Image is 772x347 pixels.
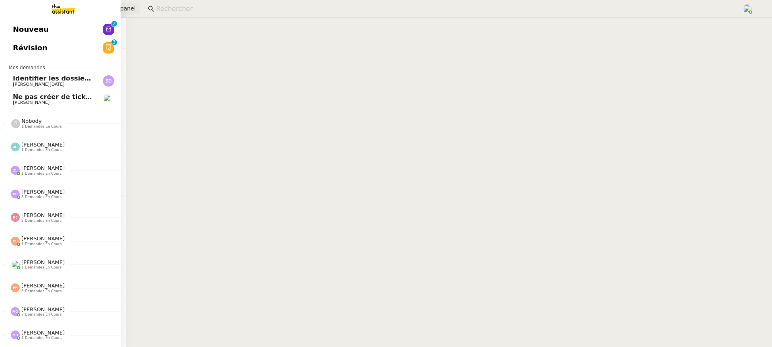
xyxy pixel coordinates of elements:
[113,39,116,47] p: 3
[4,64,50,72] span: Mes demandes
[103,94,114,105] img: users%2FLb8tVVcnxkNxES4cleXP4rKNCSJ2%2Favatar%2F2ff4be35-2167-49b6-8427-565bfd2dd78c
[21,165,65,171] span: [PERSON_NAME]
[21,212,65,218] span: [PERSON_NAME]
[21,289,62,293] span: 6 demandes en cours
[156,4,734,14] input: Rechercher
[21,283,65,289] span: [PERSON_NAME]
[111,39,117,45] nz-badge-sup: 3
[22,118,42,124] span: nobody
[21,142,65,148] span: [PERSON_NAME]
[13,82,65,87] span: [PERSON_NAME][DATE]
[22,124,62,129] span: 1 demandes en cours
[11,330,20,339] img: svg
[21,306,65,312] span: [PERSON_NAME]
[11,307,20,316] img: svg
[13,93,174,101] span: Ne pas créer de ticket pour [PERSON_NAME]
[13,42,47,54] span: Révision
[21,219,62,223] span: 2 demandes en cours
[21,195,62,199] span: 8 demandes en cours
[743,4,752,13] img: users%2FyQfMwtYgTqhRP2YHWHmG2s2LYaD3%2Favatar%2Fprofile-pic.png
[21,148,62,152] span: 1 demandes en cours
[11,190,20,198] img: svg
[21,265,62,270] span: 1 demandes en cours
[11,143,20,151] img: svg
[111,21,117,27] nz-badge-sup: 2
[21,235,65,242] span: [PERSON_NAME]
[21,330,65,336] span: [PERSON_NAME]
[11,213,20,222] img: svg
[13,23,49,35] span: Nouveau
[13,74,190,82] span: Identifier les dossiers bloqués par les paiements
[13,100,49,105] span: [PERSON_NAME]
[21,171,62,176] span: 1 demandes en cours
[11,237,20,246] img: svg
[11,166,20,175] img: svg
[21,336,62,340] span: 1 demandes en cours
[113,21,116,28] p: 2
[11,283,20,292] img: svg
[11,260,20,269] img: users%2FPPrFYTsEAUgQy5cK5MCpqKbOX8K2%2Favatar%2FCapture%20d%E2%80%99e%CC%81cran%202023-06-05%20a%...
[21,312,62,317] span: 7 demandes en cours
[103,75,114,87] img: svg
[21,189,65,195] span: [PERSON_NAME]
[21,242,62,246] span: 1 demandes en cours
[21,259,65,265] span: [PERSON_NAME]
